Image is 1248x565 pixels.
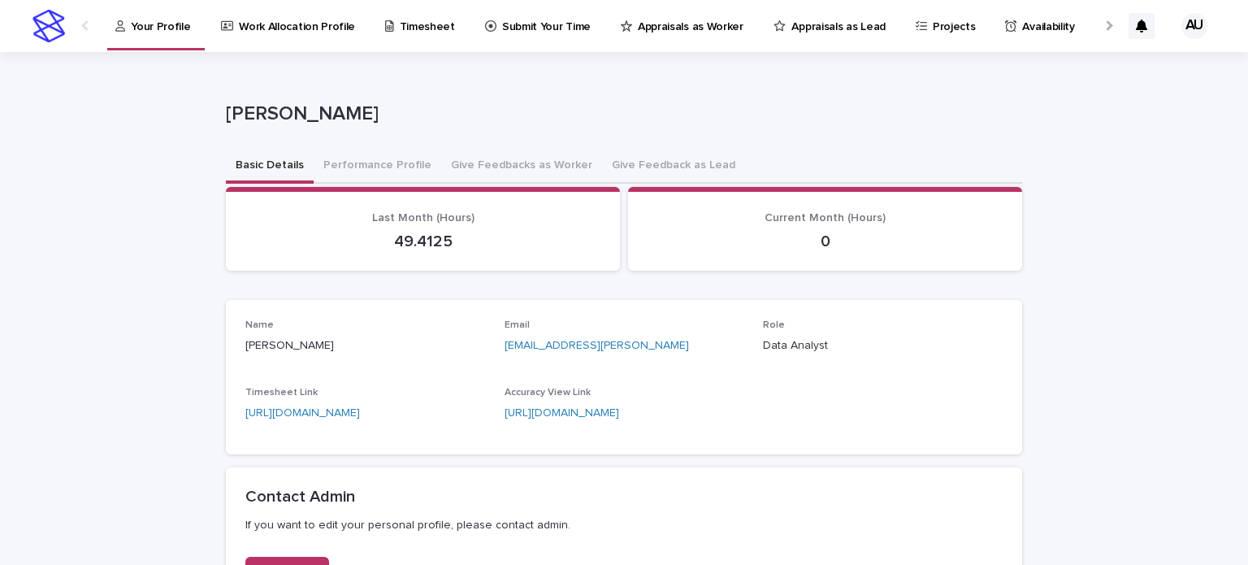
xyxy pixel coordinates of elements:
[1181,13,1207,39] div: AU
[763,320,785,330] span: Role
[602,150,745,184] button: Give Feedback as Lead
[245,487,1003,506] h2: Contact Admin
[505,320,530,330] span: Email
[765,212,886,224] span: Current Month (Hours)
[226,150,314,184] button: Basic Details
[505,340,689,351] a: [EMAIL_ADDRESS][PERSON_NAME]
[505,388,591,398] span: Accuracy View Link
[314,150,441,184] button: Performance Profile
[372,212,474,224] span: Last Month (Hours)
[245,337,485,354] p: [PERSON_NAME]
[32,10,65,42] img: stacker-logo-s-only.png
[226,102,1016,126] p: [PERSON_NAME]
[505,407,619,419] a: [URL][DOMAIN_NAME]
[441,150,602,184] button: Give Feedbacks as Worker
[648,232,1003,251] p: 0
[245,388,318,398] span: Timesheet Link
[763,337,1003,354] p: Data Analyst
[245,518,1003,532] p: If you want to edit your personal profile, please contact admin.
[245,320,274,330] span: Name
[245,407,360,419] a: [URL][DOMAIN_NAME]
[245,232,600,251] p: 49.4125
